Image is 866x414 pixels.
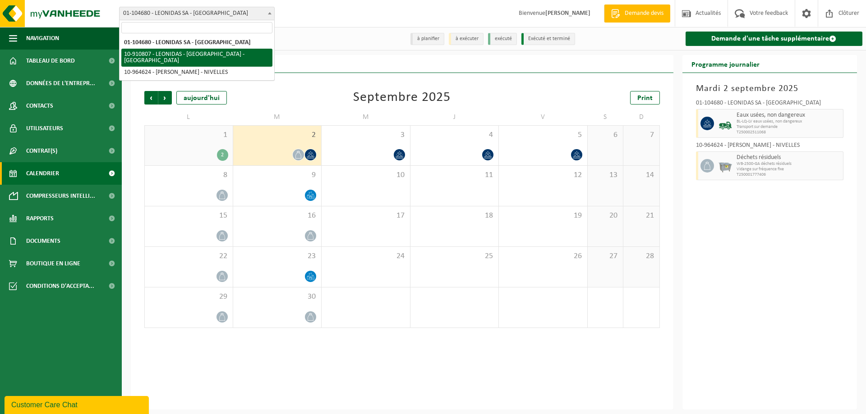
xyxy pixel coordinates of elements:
a: Demande d'une tâche supplémentaire [686,32,863,46]
div: Septembre 2025 [353,91,451,105]
li: 10-910807 - LEONIDAS - [GEOGRAPHIC_DATA] - [GEOGRAPHIC_DATA] [121,49,272,67]
span: 01-104680 - LEONIDAS SA - ANDERLECHT [120,7,274,20]
span: T250001777406 [737,172,841,177]
div: 2 [217,149,228,161]
li: 10-964624 - [PERSON_NAME] - NIVELLES [121,67,272,78]
td: D [623,109,659,125]
span: 4 [415,130,494,140]
span: 21 [628,211,654,221]
span: 16 [238,211,317,221]
td: M [322,109,410,125]
li: Exécuté et terminé [521,33,575,45]
span: 27 [592,251,619,261]
span: Rapports [26,207,54,230]
iframe: chat widget [5,394,151,414]
li: 01-104680 - LEONIDAS SA - [GEOGRAPHIC_DATA] [121,37,272,49]
td: V [499,109,588,125]
span: 9 [238,170,317,180]
span: 28 [628,251,654,261]
span: T250002511068 [737,130,841,135]
img: WB-2500-GAL-GY-01 [719,159,732,173]
span: 14 [628,170,654,180]
span: 1 [149,130,228,140]
span: Boutique en ligne [26,252,80,275]
li: à exécuter [449,33,484,45]
span: Navigation [26,27,59,50]
span: 20 [592,211,619,221]
span: 7 [628,130,654,140]
span: 15 [149,211,228,221]
span: 17 [326,211,405,221]
span: 01-104680 - LEONIDAS SA - ANDERLECHT [119,7,275,20]
td: S [588,109,624,125]
span: 8 [149,170,228,180]
span: Conditions d'accepta... [26,275,94,297]
span: 18 [415,211,494,221]
span: Eaux usées, non dangereux [737,112,841,119]
span: Déchets résiduels [737,154,841,161]
span: 23 [238,251,317,261]
span: Documents [26,230,60,252]
span: Suivant [158,91,172,105]
strong: [PERSON_NAME] [545,10,590,17]
a: Print [630,91,660,105]
span: Tableau de bord [26,50,75,72]
span: Print [637,95,653,102]
span: Demande devis [622,9,666,18]
span: Transport sur demande [737,124,841,130]
span: WB-2500-GA déchets résiduels [737,161,841,167]
span: 12 [503,170,583,180]
h2: Programme journalier [682,55,769,73]
td: M [233,109,322,125]
span: 13 [592,170,619,180]
h3: Mardi 2 septembre 2025 [696,82,844,96]
span: Compresseurs intelli... [26,185,95,207]
li: exécuté [488,33,517,45]
span: 22 [149,251,228,261]
span: Utilisateurs [26,117,63,140]
span: 2 [238,130,317,140]
img: BL-LQ-LV [719,117,732,130]
li: à planifier [410,33,444,45]
span: 24 [326,251,405,261]
span: Calendrier [26,162,59,185]
div: 10-964624 - [PERSON_NAME] - NIVELLES [696,142,844,151]
span: 26 [503,251,583,261]
span: 11 [415,170,494,180]
span: 6 [592,130,619,140]
span: 10 [326,170,405,180]
a: Demande devis [604,5,670,23]
td: J [410,109,499,125]
span: 29 [149,292,228,302]
span: Contacts [26,95,53,117]
span: Contrat(s) [26,140,57,162]
span: 25 [415,251,494,261]
div: 01-104680 - LEONIDAS SA - [GEOGRAPHIC_DATA] [696,100,844,109]
span: 30 [238,292,317,302]
span: 5 [503,130,583,140]
span: Données de l'entrepr... [26,72,95,95]
td: L [144,109,233,125]
span: BL-LQ-LV eaux usées, non dangereux [737,119,841,124]
span: 19 [503,211,583,221]
span: Précédent [144,91,158,105]
div: aujourd'hui [176,91,227,105]
span: 3 [326,130,405,140]
span: Vidange sur fréquence fixe [737,167,841,172]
